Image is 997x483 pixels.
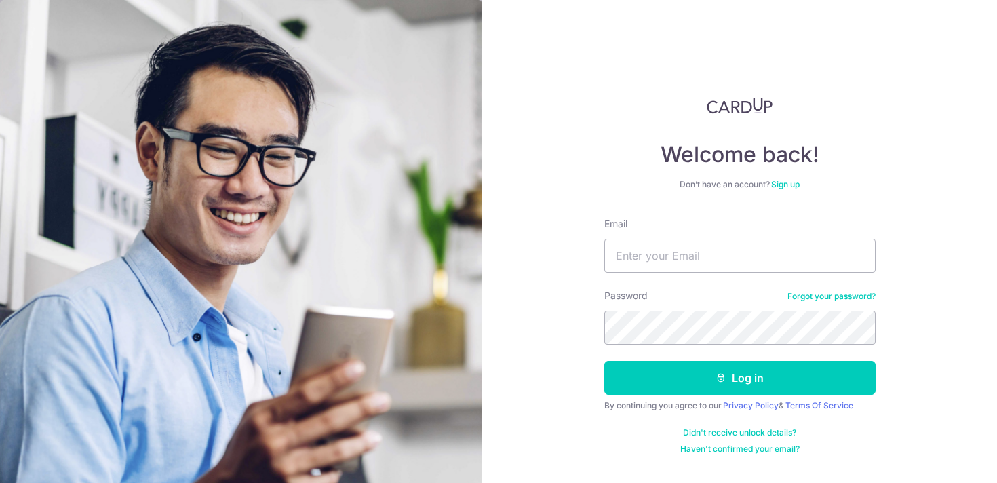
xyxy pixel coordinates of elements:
a: Haven't confirmed your email? [680,444,800,455]
a: Terms Of Service [785,400,853,410]
label: Email [604,217,627,231]
img: CardUp Logo [707,98,773,114]
div: By continuing you agree to our & [604,400,876,411]
button: Log in [604,361,876,395]
a: Sign up [771,179,800,189]
div: Don’t have an account? [604,179,876,190]
a: Privacy Policy [723,400,779,410]
label: Password [604,289,648,303]
a: Didn't receive unlock details? [683,427,796,438]
h4: Welcome back! [604,141,876,168]
a: Forgot your password? [787,291,876,302]
input: Enter your Email [604,239,876,273]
